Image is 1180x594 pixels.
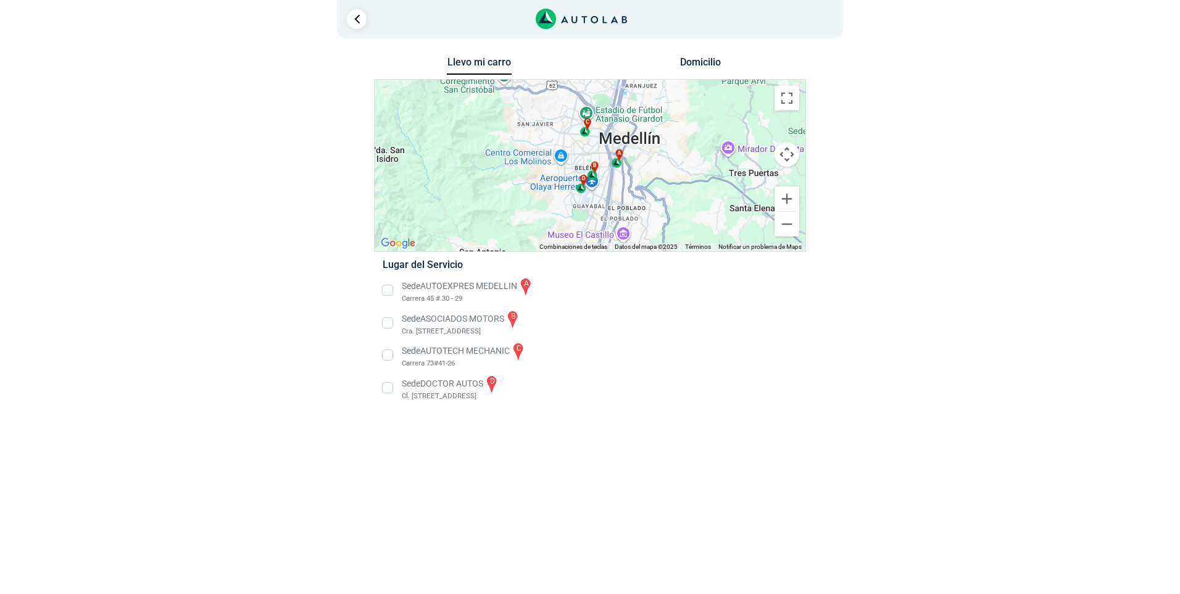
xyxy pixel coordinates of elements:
span: d [582,175,586,183]
a: Términos (se abre en una nueva pestaña) [685,243,711,250]
a: Ir al paso anterior [347,9,367,29]
button: Cambiar a la vista en pantalla completa [775,86,799,111]
h5: Lugar del Servicio [383,259,797,270]
button: Ampliar [775,186,799,211]
button: Domicilio [668,56,733,74]
button: Controles de visualización del mapa [775,142,799,167]
span: b [593,161,597,170]
img: Google [378,235,418,251]
a: Link al sitio de autolab [536,12,628,24]
a: Abre esta zona en Google Maps (se abre en una nueva ventana) [378,235,418,251]
a: Notificar un problema de Maps [718,243,802,250]
button: Combinaciones de teclas [539,243,607,251]
button: Llevo mi carro [447,56,512,75]
button: Reducir [775,212,799,236]
span: c [586,118,589,127]
span: a [617,149,621,158]
span: Datos del mapa ©2025 [615,243,678,250]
